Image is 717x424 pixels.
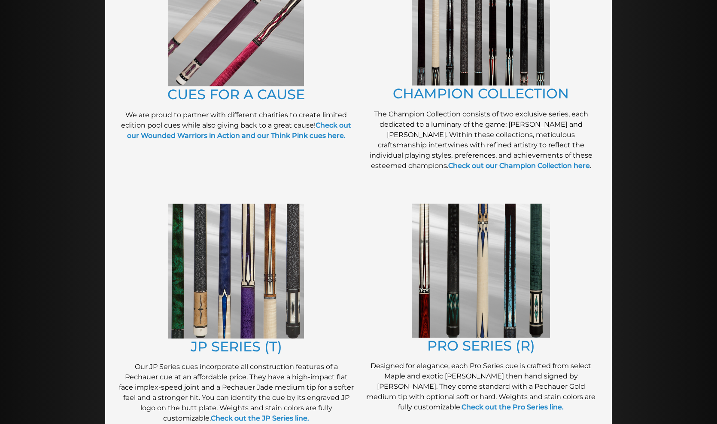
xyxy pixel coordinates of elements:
a: CUES FOR A CAUSE [167,86,305,103]
a: PRO SERIES (R) [427,337,535,354]
p: Our JP Series cues incorporate all construction features of a Pechauer cue at an affordable price... [118,362,354,424]
a: JP SERIES (T) [191,338,282,355]
p: Designed for elegance, each Pro Series cue is crafted from select Maple and exotic [PERSON_NAME] ... [363,361,599,412]
a: CHAMPION COLLECTION [393,85,569,102]
p: The Champion Collection consists of two exclusive series, each dedicated to a luminary of the gam... [363,109,599,171]
a: Check out the JP Series line. [211,414,309,422]
a: Check out our Wounded Warriors in Action and our Think Pink cues here. [127,121,352,140]
a: Check out the Pro Series line. [462,403,564,411]
a: Check out our Champion Collection here [448,162,590,170]
p: We are proud to partner with different charities to create limited edition pool cues while also g... [118,110,354,141]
